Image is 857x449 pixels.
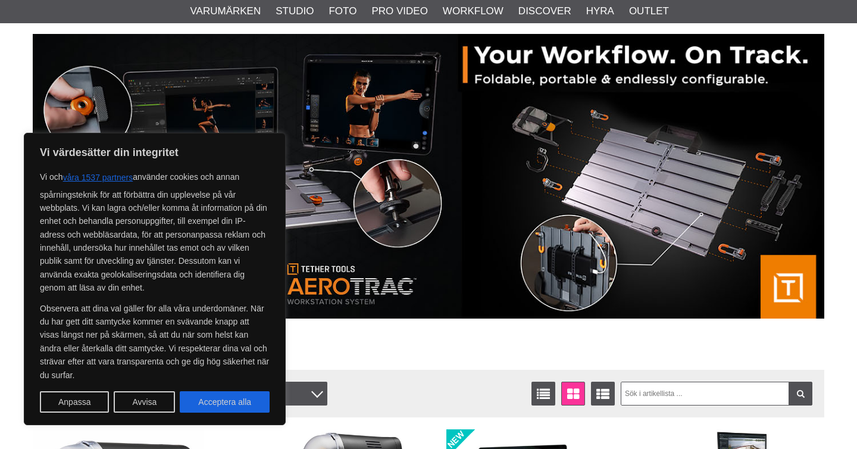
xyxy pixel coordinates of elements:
a: Foto [329,4,356,19]
a: Fönstervisning [561,382,585,406]
img: Annons:007 banner-header-aerotrac-1390x500.jpg [33,34,824,319]
a: Studio [276,4,314,19]
a: Pro Video [371,4,427,19]
a: Varumärken [190,4,261,19]
a: Listvisning [531,382,555,406]
input: Sök i artikellista ... [621,382,813,406]
p: Vi värdesätter din integritet [40,145,270,160]
a: Hyra [586,4,614,19]
a: Workflow [443,4,503,19]
button: Avvisa [114,391,175,413]
button: Anpassa [40,391,109,413]
a: Filtrera [789,382,812,406]
button: Acceptera alla [180,391,270,413]
a: Discover [518,4,571,19]
a: Outlet [629,4,669,19]
p: Vi och använder cookies och annan spårningsteknik för att förbättra din upplevelse på vår webbpla... [40,167,270,295]
p: Observera att dina val gäller för alla våra underdomäner. När du har gett ditt samtycke kommer en... [40,302,270,382]
button: våra 1537 partners [63,167,133,188]
a: Utökad listvisning [591,382,615,406]
div: Vi värdesätter din integritet [24,133,286,425]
